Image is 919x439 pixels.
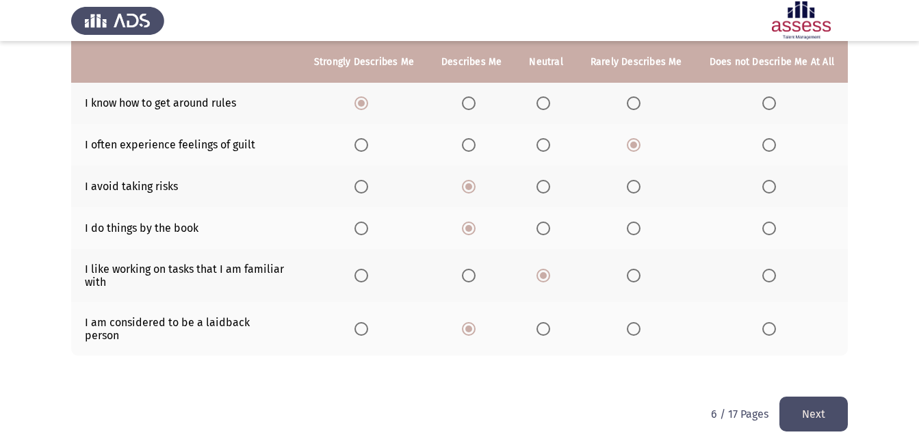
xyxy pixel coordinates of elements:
[71,207,300,249] td: I do things by the book
[627,268,646,281] mat-radio-group: Select an option
[627,321,646,334] mat-radio-group: Select an option
[577,41,696,83] th: Rarely Describes Me
[462,179,481,192] mat-radio-group: Select an option
[71,124,300,165] td: I often experience feelings of guilt
[462,221,481,234] mat-radio-group: Select an option
[71,1,164,40] img: Assess Talent Management logo
[462,137,481,150] mat-radio-group: Select an option
[762,179,781,192] mat-radio-group: Select an option
[300,41,428,83] th: Strongly Describes Me
[627,96,646,109] mat-radio-group: Select an option
[71,249,300,302] td: I like working on tasks that I am familiar with
[536,137,556,150] mat-radio-group: Select an option
[354,221,374,234] mat-radio-group: Select an option
[762,96,781,109] mat-radio-group: Select an option
[428,41,515,83] th: Describes Me
[71,302,300,356] td: I am considered to be a laidback person
[536,321,556,334] mat-radio-group: Select an option
[71,83,300,124] td: I know how to get around rules
[354,321,374,334] mat-radio-group: Select an option
[354,96,374,109] mat-radio-group: Select an option
[462,321,481,334] mat-radio-group: Select an option
[762,268,781,281] mat-radio-group: Select an option
[71,165,300,207] td: I avoid taking risks
[779,397,848,431] button: load next page
[762,137,781,150] mat-radio-group: Select an option
[627,179,646,192] mat-radio-group: Select an option
[536,221,556,234] mat-radio-group: Select an option
[762,321,781,334] mat-radio-group: Select an option
[354,179,374,192] mat-radio-group: Select an option
[762,221,781,234] mat-radio-group: Select an option
[515,41,576,83] th: Neutral
[536,179,556,192] mat-radio-group: Select an option
[462,268,481,281] mat-radio-group: Select an option
[536,96,556,109] mat-radio-group: Select an option
[354,268,374,281] mat-radio-group: Select an option
[462,96,481,109] mat-radio-group: Select an option
[755,1,848,40] img: Assessment logo of ASSESS Employability - EBI
[696,41,848,83] th: Does not Describe Me At All
[627,137,646,150] mat-radio-group: Select an option
[711,408,768,421] p: 6 / 17 Pages
[354,137,374,150] mat-radio-group: Select an option
[536,268,556,281] mat-radio-group: Select an option
[627,221,646,234] mat-radio-group: Select an option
